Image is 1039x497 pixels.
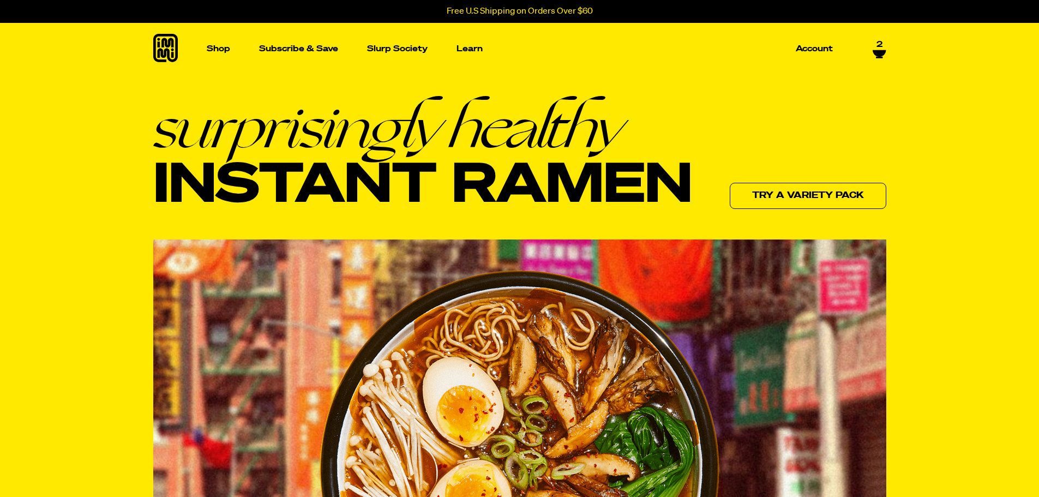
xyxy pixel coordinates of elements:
[255,40,343,57] a: Subscribe & Save
[363,40,432,57] a: Slurp Society
[730,183,886,209] a: Try a variety pack
[207,45,230,53] p: Shop
[367,45,428,53] p: Slurp Society
[452,23,487,75] a: Learn
[153,97,692,157] em: surprisingly healthy
[873,40,886,58] a: 2
[153,97,692,217] h1: Instant Ramen
[202,23,235,75] a: Shop
[202,23,837,75] nav: Main navigation
[796,45,833,53] p: Account
[791,40,837,57] a: Account
[876,40,882,50] span: 2
[447,7,593,16] p: Free U.S Shipping on Orders Over $60
[259,45,338,53] p: Subscribe & Save
[457,45,483,53] p: Learn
